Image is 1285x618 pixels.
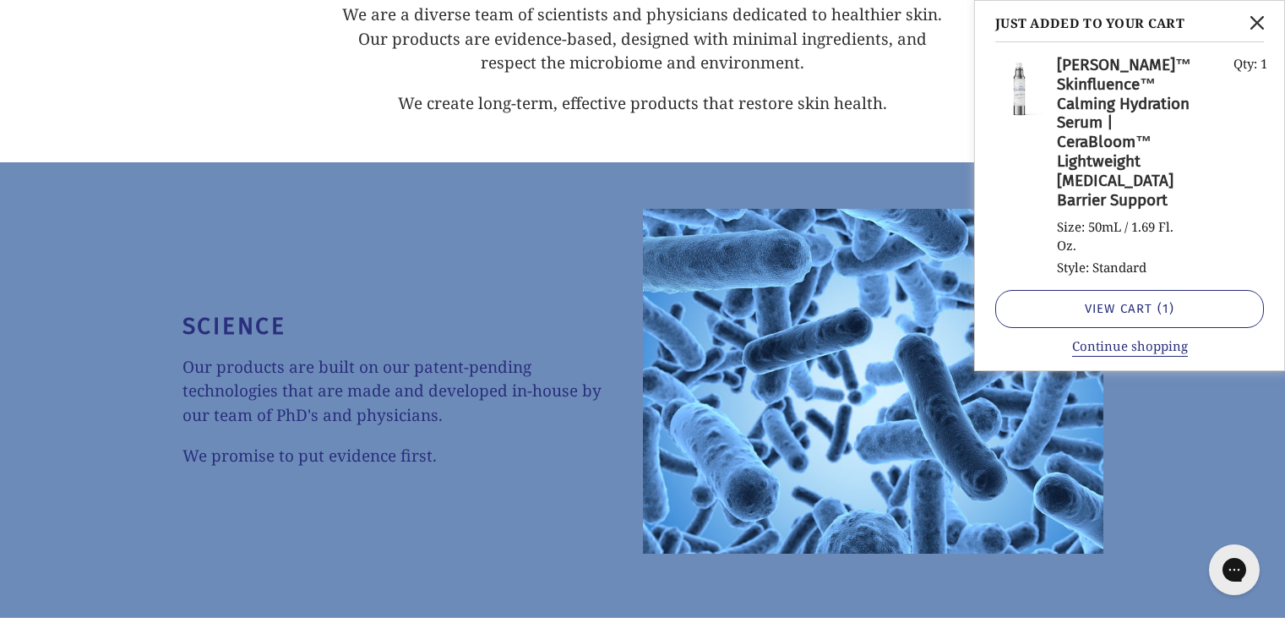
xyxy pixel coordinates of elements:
p: We promise to put evidence first. [182,444,613,468]
span: Next [225,262,320,294]
span: Qty: [1233,55,1257,72]
p: Our products are built on our patent-pending technologies that are made and developed in-house by... [182,355,613,428]
button: Close [1239,3,1277,41]
p: We create long-term, effective products that restore skin health. [340,91,945,116]
p: We are a diverse team of scientists and physicians dedicated to healthier skin. Our products are ... [340,3,945,75]
div: Wrong product for me [23,105,322,138]
img: Front of RULO™ Skinfluence™ Calming Hydration Serum bottle – lightweight water-based serum with B... [995,56,1043,120]
h3: [PERSON_NAME]™ Skinfluence™ Calming Hydration Serum | CeraBloom™ Lightweight [MEDICAL_DATA] Barri... [1057,56,1191,210]
button: Continue shopping [1072,336,1188,358]
li: Size: 50mL / 1.69 Fl. Oz. [1057,217,1191,255]
span: 1 [1260,55,1267,72]
span: 1 item [1162,301,1169,316]
button: NextNext [223,262,322,294]
strong: Before you go! [23,28,147,63]
div: Still figuring out my skin issues [23,143,322,176]
a: View cart (1 item) [995,290,1264,328]
ul: Product details [1057,213,1191,276]
iframe: Gorgias live chat messenger [1201,539,1268,601]
li: Style: Standard [1057,258,1191,277]
input: Other [63,220,320,251]
h2: SCIENCE [182,312,613,341]
h2: Just added to your cart [995,8,1239,37]
div: Not enough product info [23,181,322,214]
p: What was missing? [23,68,322,89]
